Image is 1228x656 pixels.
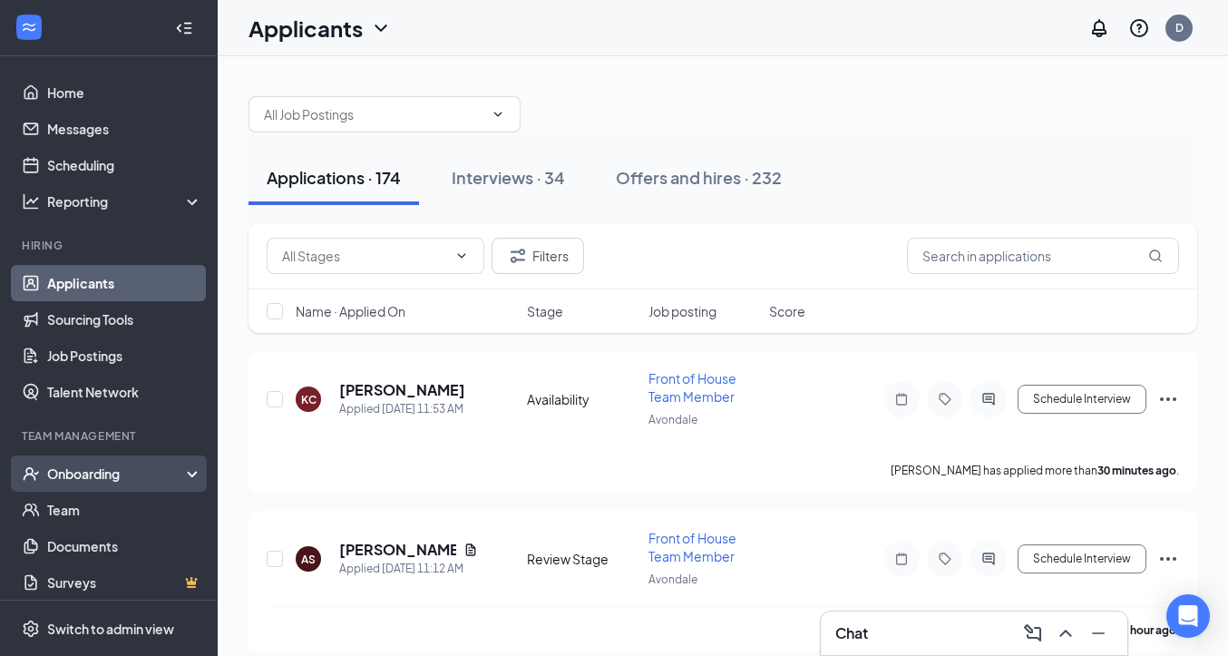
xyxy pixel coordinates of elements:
svg: ComposeMessage [1022,622,1044,644]
input: All Job Postings [264,104,483,124]
svg: UserCheck [22,465,40,483]
svg: Filter [507,245,529,267]
div: Team Management [22,428,199,444]
svg: ActiveChat [978,392,999,406]
input: All Stages [282,246,447,266]
button: Schedule Interview [1018,385,1146,414]
div: Hiring [22,238,199,253]
a: Job Postings [47,338,202,374]
span: Job posting [648,302,716,320]
span: Stage [527,302,563,320]
div: Reporting [47,192,203,211]
div: Interviews · 34 [452,166,565,189]
svg: Note [891,552,912,566]
svg: WorkstreamLogo [20,18,38,36]
span: Name · Applied On [296,302,405,320]
span: Front of House Team Member [648,370,736,405]
svg: Ellipses [1157,388,1179,410]
svg: ChevronDown [454,249,469,263]
b: 30 minutes ago [1097,464,1176,477]
span: Avondale [648,413,697,426]
div: Onboarding [47,465,187,483]
a: Messages [47,111,202,147]
a: Documents [47,528,202,564]
h3: Chat [835,623,868,643]
svg: ActiveChat [978,552,999,566]
div: D [1175,20,1184,35]
b: an hour ago [1116,623,1176,637]
a: Home [47,74,202,111]
button: Schedule Interview [1018,544,1146,573]
div: Availability [527,390,638,408]
div: Review Stage [527,550,638,568]
button: Minimize [1084,619,1113,648]
div: Offers and hires · 232 [616,166,782,189]
a: Sourcing Tools [47,301,202,338]
a: Talent Network [47,374,202,410]
div: Applied [DATE] 11:12 AM [339,560,478,578]
div: Open Intercom Messenger [1166,594,1210,638]
svg: Document [463,543,478,557]
p: [PERSON_NAME] has applied more than . [891,463,1179,478]
input: Search in applications [907,238,1179,274]
h1: Applicants [249,13,363,44]
a: Applicants [47,265,202,301]
svg: Ellipses [1157,548,1179,570]
h5: [PERSON_NAME] [339,540,456,560]
svg: Notifications [1088,17,1110,39]
div: AS [301,552,316,567]
h5: [PERSON_NAME] [339,380,465,400]
svg: ChevronDown [491,107,505,122]
svg: ChevronUp [1055,622,1077,644]
div: Applied [DATE] 11:53 AM [339,400,465,418]
svg: Minimize [1087,622,1109,644]
span: Front of House Team Member [648,530,736,564]
svg: Tag [934,392,956,406]
div: KC [301,392,317,407]
svg: Settings [22,620,40,638]
svg: Tag [934,552,956,566]
svg: Collapse [175,19,193,37]
a: Scheduling [47,147,202,183]
span: Avondale [648,573,697,586]
a: SurveysCrown [47,564,202,601]
svg: MagnifyingGlass [1148,249,1163,263]
div: Applications · 174 [267,166,401,189]
svg: QuestionInfo [1128,17,1150,39]
button: ComposeMessage [1018,619,1048,648]
a: Team [47,492,202,528]
span: Score [769,302,805,320]
svg: ChevronDown [370,17,392,39]
div: Switch to admin view [47,620,174,638]
svg: Analysis [22,192,40,211]
button: ChevronUp [1051,619,1080,648]
button: Filter Filters [492,238,584,274]
svg: Note [891,392,912,406]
